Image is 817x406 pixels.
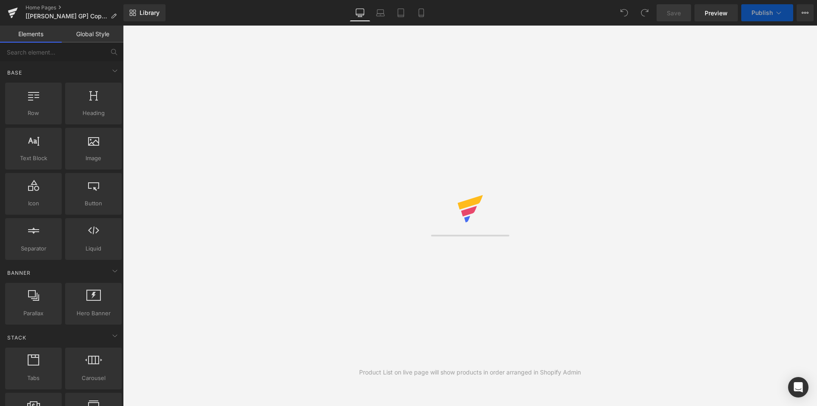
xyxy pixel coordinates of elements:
span: Row [8,109,59,118]
button: Redo [636,4,653,21]
span: Banner [6,269,31,277]
a: New Library [123,4,166,21]
button: Undo [616,4,633,21]
span: [[PERSON_NAME] GP] Copy of Home Page - [DATE] 09:46:59 [26,13,107,20]
a: Preview [694,4,738,21]
span: Button [68,199,119,208]
span: Base [6,69,23,77]
span: Hero Banner [68,309,119,318]
span: Icon [8,199,59,208]
span: Liquid [68,244,119,253]
a: Tablet [391,4,411,21]
span: Heading [68,109,119,118]
span: Tabs [8,374,59,383]
span: Carousel [68,374,119,383]
div: Product List on live page will show products in order arranged in Shopify Admin [359,368,581,377]
span: Preview [705,9,728,17]
span: Save [667,9,681,17]
a: Laptop [370,4,391,21]
a: Home Pages [26,4,123,11]
span: Stack [6,334,27,342]
a: Global Style [62,26,123,43]
a: Mobile [411,4,431,21]
div: Open Intercom Messenger [788,377,808,397]
span: Library [140,9,160,17]
span: Image [68,154,119,163]
span: Text Block [8,154,59,163]
a: Desktop [350,4,370,21]
span: Parallax [8,309,59,318]
button: More [797,4,814,21]
span: Separator [8,244,59,253]
button: Publish [741,4,793,21]
span: Publish [751,9,773,16]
